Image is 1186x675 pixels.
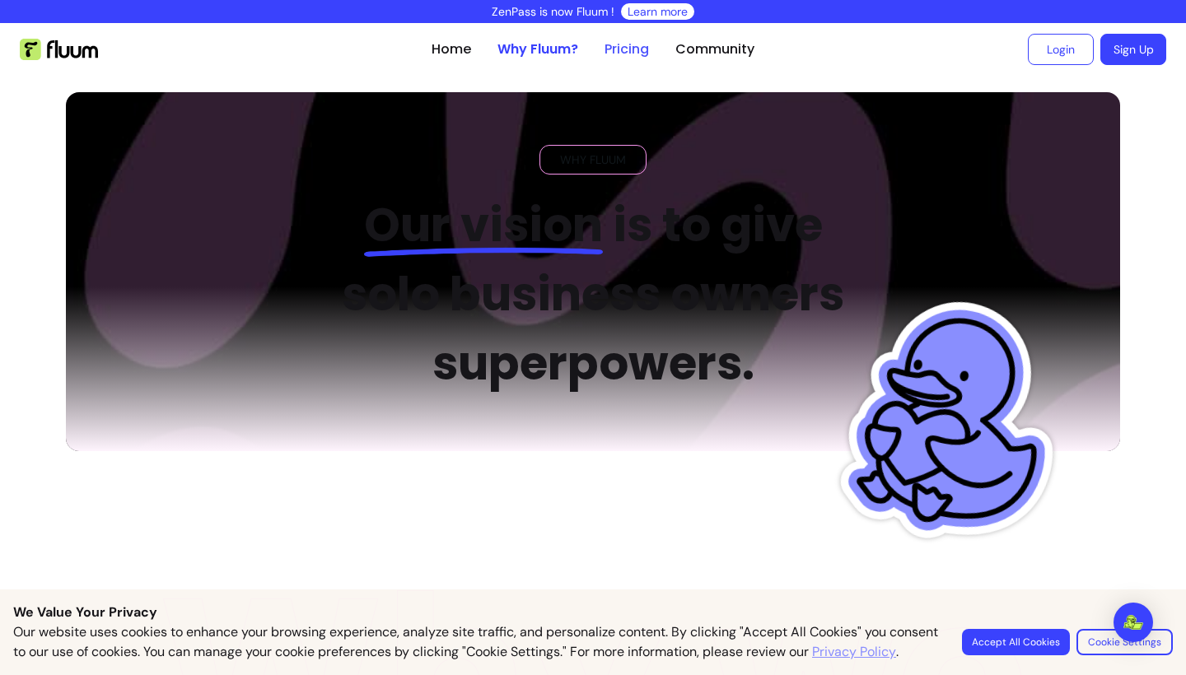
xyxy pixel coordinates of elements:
[675,40,754,59] a: Community
[605,40,649,59] a: Pricing
[1100,34,1166,65] a: Sign Up
[553,151,633,168] span: WHY FLUUM
[1114,603,1153,642] div: Open Intercom Messenger
[628,3,688,20] a: Learn more
[492,3,614,20] p: ZenPass is now Fluum !
[962,629,1070,655] button: Accept All Cookies
[315,191,872,398] h2: is to give solo business owners superpowers.
[1028,34,1094,65] a: Login
[13,603,1173,622] p: We Value Your Privacy
[432,40,471,59] a: Home
[364,193,603,258] span: Our vision
[13,622,942,662] p: Our website uses cookies to enhance your browsing experience, analyze site traffic, and personali...
[497,40,578,59] a: Why Fluum?
[1076,629,1173,655] button: Cookie Settings
[812,642,896,662] a: Privacy Policy
[826,261,1086,584] img: Fluum Duck sticker
[20,39,98,60] img: Fluum Logo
